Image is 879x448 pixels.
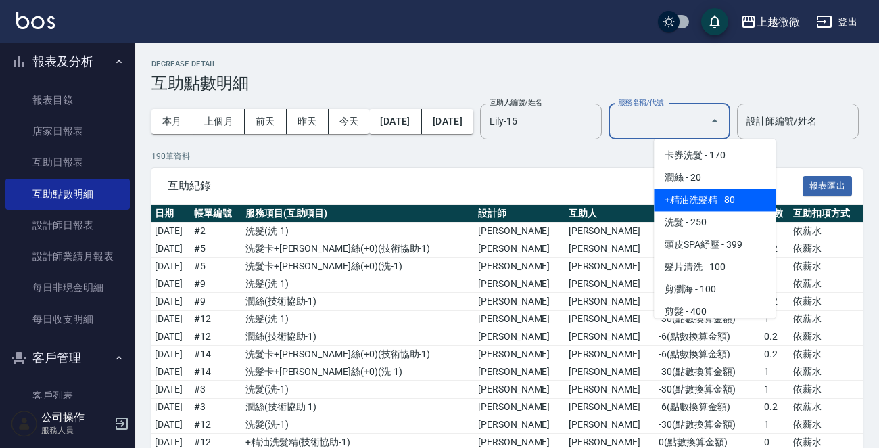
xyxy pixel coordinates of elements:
td: -30 ( 點數換算金額 ) [655,311,760,328]
a: 報表目錄 [5,85,130,116]
td: -6 ( 點數換算金額 ) [655,328,760,346]
td: # 14 [191,346,242,363]
td: [PERSON_NAME] [475,293,565,311]
td: 洗髮 ( 洗-1 ) [242,416,475,434]
td: 洗髮 ( 洗-1 ) [242,381,475,399]
td: # 5 [191,258,242,275]
td: 依薪水 [790,328,863,346]
td: # 5 [191,240,242,258]
td: # 9 [191,275,242,293]
td: 依薪水 [790,293,863,311]
td: [PERSON_NAME] [475,416,565,434]
td: [PERSON_NAME] [565,293,656,311]
td: [DATE] [151,381,191,399]
td: 洗髮 ( 洗-1 ) [242,223,475,240]
button: 上越微微 [735,8,805,36]
button: 登出 [811,9,863,35]
a: 每日非現金明細 [5,272,130,303]
td: [PERSON_NAME] [565,399,656,416]
td: -6 ( 點數換算金額 ) [655,346,760,363]
td: [PERSON_NAME] [565,311,656,328]
button: save [701,8,728,35]
td: # 14 [191,363,242,381]
button: 本月 [151,109,193,134]
td: 1 [761,311,790,328]
td: # 3 [191,399,242,416]
span: 剪瀏海 - 100 [654,278,776,300]
h3: 互助點數明細 [151,74,863,93]
td: 依薪水 [790,399,863,416]
td: -30 ( 點數換算金額 ) [655,363,760,381]
td: # 2 [191,223,242,240]
td: 洗髮 ( 洗-1 ) [242,311,475,328]
span: 頭皮SPA紓壓 - 399 [654,233,776,256]
a: 每日收支明細 [5,304,130,335]
th: 互助扣項方式 [790,205,863,223]
td: 0.2 [761,346,790,363]
td: [PERSON_NAME] [565,328,656,346]
td: [PERSON_NAME] [565,223,656,240]
td: 洗髮卡+[PERSON_NAME]絲(+0) ( 技術協助-1 ) [242,240,475,258]
span: 髮片清洗 - 100 [654,256,776,278]
th: 帳單編號 [191,205,242,223]
td: 洗髮卡+[PERSON_NAME]絲(+0) ( 技術協助-1 ) [242,346,475,363]
th: 服務項目(互助項目) [242,205,475,223]
td: 依薪水 [790,275,863,293]
td: 潤絲 ( 技術協助-1 ) [242,293,475,311]
button: 報表匯出 [803,176,853,197]
td: [DATE] [151,399,191,416]
td: [PERSON_NAME] [475,346,565,363]
td: # 12 [191,416,242,434]
a: 設計師日報表 [5,210,130,241]
td: [PERSON_NAME] [475,311,565,328]
td: [PERSON_NAME] [475,363,565,381]
span: 潤絲 - 20 [654,166,776,189]
td: [PERSON_NAME] [475,328,565,346]
td: [PERSON_NAME] [565,381,656,399]
td: # 3 [191,381,242,399]
td: [PERSON_NAME] [565,258,656,275]
td: 依薪水 [790,240,863,258]
button: 前天 [245,109,287,134]
td: 依薪水 [790,311,863,328]
td: [DATE] [151,223,191,240]
td: [PERSON_NAME] [475,399,565,416]
td: # 12 [191,311,242,328]
td: 0.2 [761,328,790,346]
p: 190 筆資料 [151,150,863,162]
button: 客戶管理 [5,340,130,376]
td: 洗髮 ( 洗-1 ) [242,275,475,293]
button: 今天 [329,109,370,134]
td: [PERSON_NAME] [475,223,565,240]
td: [PERSON_NAME] [475,258,565,275]
h2: Decrease Detail [151,60,863,68]
td: [DATE] [151,258,191,275]
p: 服務人員 [41,424,110,436]
td: 依薪水 [790,258,863,275]
td: [DATE] [151,416,191,434]
td: 潤絲 ( 技術協助-1 ) [242,399,475,416]
td: [DATE] [151,293,191,311]
td: [PERSON_NAME] [565,275,656,293]
td: [DATE] [151,363,191,381]
td: [DATE] [151,240,191,258]
td: 依薪水 [790,381,863,399]
button: [DATE] [422,109,473,134]
span: 洗髮 - 250 [654,211,776,233]
td: [PERSON_NAME] [565,416,656,434]
span: 剪髮 - 400 [654,300,776,323]
a: 報表匯出 [803,179,853,192]
a: 設計師業績月報表 [5,241,130,272]
button: 上個月 [193,109,245,134]
span: +精油洗髮精 - 80 [654,189,776,211]
td: 依薪水 [790,416,863,434]
td: [DATE] [151,311,191,328]
td: # 12 [191,328,242,346]
th: 設計師 [475,205,565,223]
button: [DATE] [369,109,421,134]
td: [PERSON_NAME] [565,363,656,381]
h5: 公司操作 [41,411,110,424]
img: Logo [16,12,55,29]
td: -30 ( 點數換算金額 ) [655,416,760,434]
td: 1 [761,381,790,399]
